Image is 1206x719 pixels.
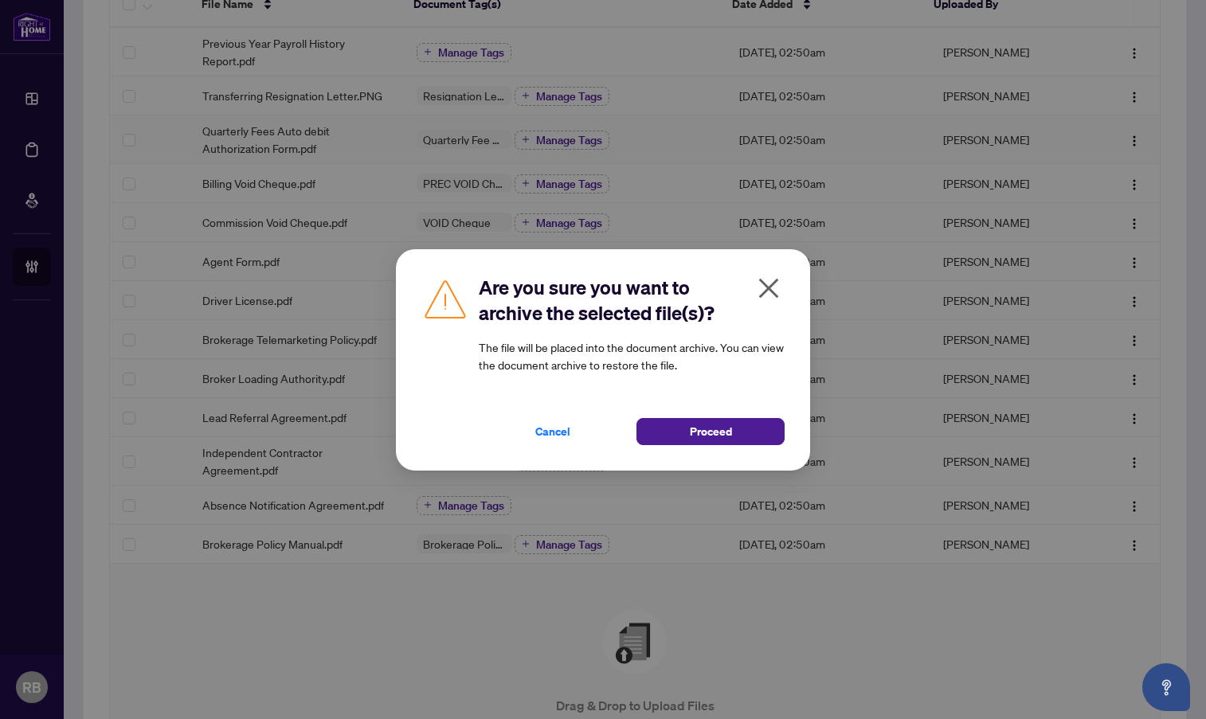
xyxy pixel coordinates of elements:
[479,275,785,326] h2: Are you sure you want to archive the selected file(s)?
[1142,663,1190,711] button: Open asap
[636,418,785,445] button: Proceed
[690,419,732,444] span: Proceed
[479,338,785,373] article: The file will be placed into the document archive. You can view the document archive to restore t...
[479,418,627,445] button: Cancel
[535,419,570,444] span: Cancel
[421,275,469,322] img: Caution Icon
[756,275,781,301] span: close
